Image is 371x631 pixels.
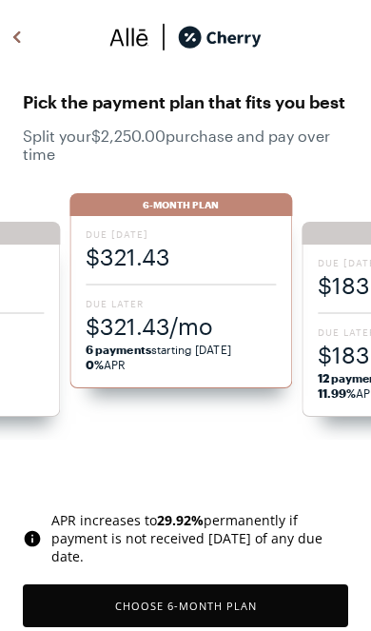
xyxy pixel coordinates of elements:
strong: 6 payments [86,343,151,356]
strong: 0% [86,358,104,371]
button: Choose 6-Month Plan [23,584,348,627]
span: Due [DATE] [86,227,276,241]
img: svg%3e [6,23,29,51]
span: APR increases to permanently if payment is not received [DATE] of any due date. [51,511,348,565]
span: $321.43 [86,241,276,272]
span: $321.43/mo [86,310,276,342]
img: svg%3e [23,529,42,548]
strong: 11.99% [318,386,356,400]
div: 6-Month Plan [69,193,292,216]
span: Split your $2,250.00 purchase and pay over time [23,127,348,163]
b: 29.92 % [157,511,204,529]
img: svg%3e [109,23,149,51]
img: cherry_black_logo-DrOE_MJI.svg [178,23,262,51]
span: starting [DATE] APR [86,342,276,372]
span: Due Later [86,297,276,310]
span: Pick the payment plan that fits you best [23,87,348,117]
img: svg%3e [149,23,178,51]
